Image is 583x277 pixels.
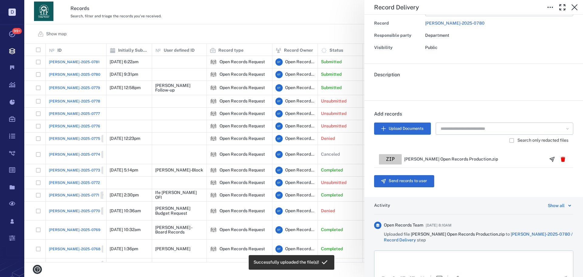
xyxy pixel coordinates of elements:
[548,202,564,209] div: Show all
[425,33,449,38] span: Department
[564,125,571,132] button: Open
[14,4,26,10] span: Help
[379,154,402,164] div: zip
[374,19,423,28] div: Record
[374,84,375,90] span: .
[556,1,568,13] button: Toggle Fullscreen
[374,110,573,123] h6: Add records
[411,232,506,237] span: [PERSON_NAME] Open Records Production.zip
[374,31,423,40] div: Responsible party
[374,43,423,52] div: Visibility
[374,175,434,187] button: Send records to user
[426,222,452,229] span: [DATE] 8:10AM
[374,123,431,135] button: Upload Documents
[436,123,573,135] div: Search Document Manager Files
[568,1,581,13] button: Close
[425,45,438,50] span: Public
[384,231,573,243] span: Uploaded file to step
[425,21,485,26] a: [PERSON_NAME]-2025-0780
[374,251,573,270] iframe: Rich Text Area
[544,1,556,13] button: Toggle to Edit Boxes
[374,203,390,209] h6: Activity
[12,28,22,34] span: 99+
[254,257,319,268] div: Successfully uploaded the file(s)!
[374,4,419,11] h5: Record Delivery
[517,137,568,144] span: Search only redacted files
[404,156,498,162] p: [PERSON_NAME] Open Records Production.zip
[9,9,16,16] p: D
[374,71,573,78] h6: Description
[384,222,423,228] span: Open Records Team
